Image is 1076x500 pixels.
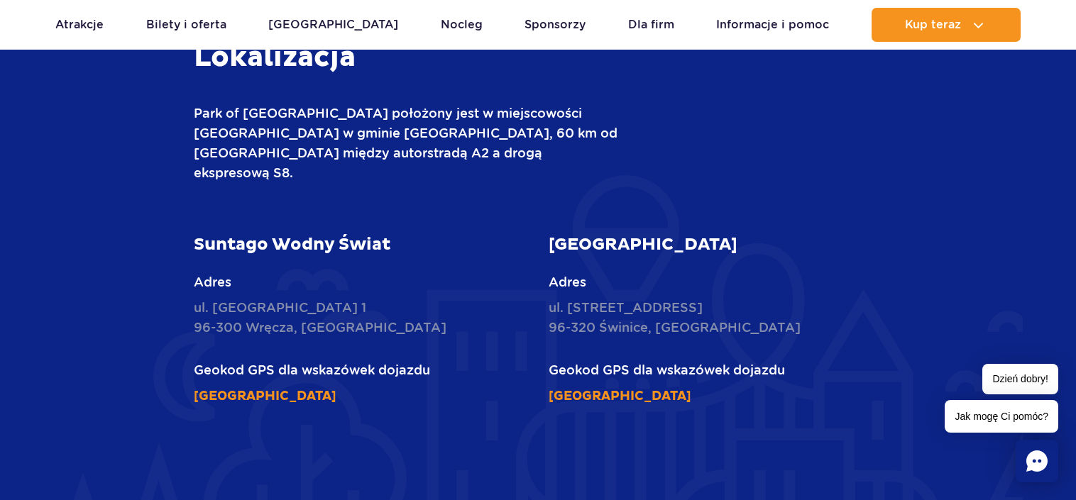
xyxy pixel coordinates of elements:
[194,298,528,338] p: ul. [GEOGRAPHIC_DATA] 1 96-300 Wręcza, [GEOGRAPHIC_DATA]
[872,8,1021,42] button: Kup teraz
[525,8,586,42] a: Sponsorzy
[194,104,620,183] p: Park of [GEOGRAPHIC_DATA] położony jest w miejscowości [GEOGRAPHIC_DATA] w gminie [GEOGRAPHIC_DAT...
[194,272,528,292] p: Adres
[146,8,226,42] a: Bilety i oferta
[55,8,104,42] a: Atrakcje
[982,364,1058,394] span: Dzień dobry!
[1016,440,1058,482] div: Chat
[549,360,883,380] p: Geokod GPS dla wskazówek dojazdu
[194,388,336,404] a: [GEOGRAPHIC_DATA]
[945,400,1058,433] span: Jak mogę Ci pomóc?
[716,8,829,42] a: Informacje i pomoc
[628,8,674,42] a: Dla firm
[549,272,883,292] p: Adres
[549,298,883,338] p: ul. [STREET_ADDRESS] 96-320 Świnice, [GEOGRAPHIC_DATA]
[194,234,390,255] strong: Suntago Wodny Świat
[441,8,483,42] a: Nocleg
[549,388,691,404] a: [GEOGRAPHIC_DATA]
[194,360,528,380] p: Geokod GPS dla wskazówek dojazdu
[549,234,737,255] strong: [GEOGRAPHIC_DATA]
[194,40,620,75] h3: Lokalizacja
[268,8,398,42] a: [GEOGRAPHIC_DATA]
[905,18,961,31] span: Kup teraz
